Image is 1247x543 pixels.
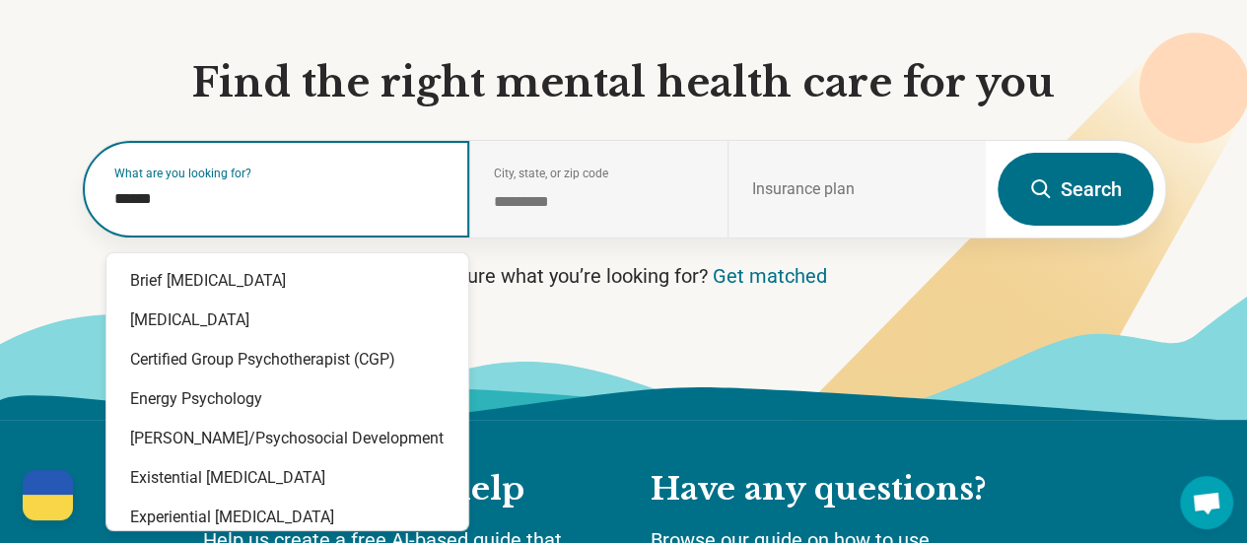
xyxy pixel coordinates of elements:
div: [MEDICAL_DATA] [106,301,468,340]
button: Search [998,153,1153,226]
div: Energy Psychology [106,379,468,419]
div: Brief [MEDICAL_DATA] [106,261,468,301]
div: Experiential [MEDICAL_DATA] [106,498,468,537]
label: What are you looking for? [114,168,447,179]
h1: Find the right mental health care for you [82,57,1166,108]
div: Certified Group Psychotherapist (CGP) [106,340,468,379]
h2: Have any questions? [651,469,1045,510]
div: [PERSON_NAME]/Psychosocial Development [106,419,468,458]
a: Open chat [1180,476,1233,529]
div: Existential [MEDICAL_DATA] [106,458,468,498]
a: Get matched [713,264,827,288]
p: Not sure what you’re looking for? [82,262,1166,290]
